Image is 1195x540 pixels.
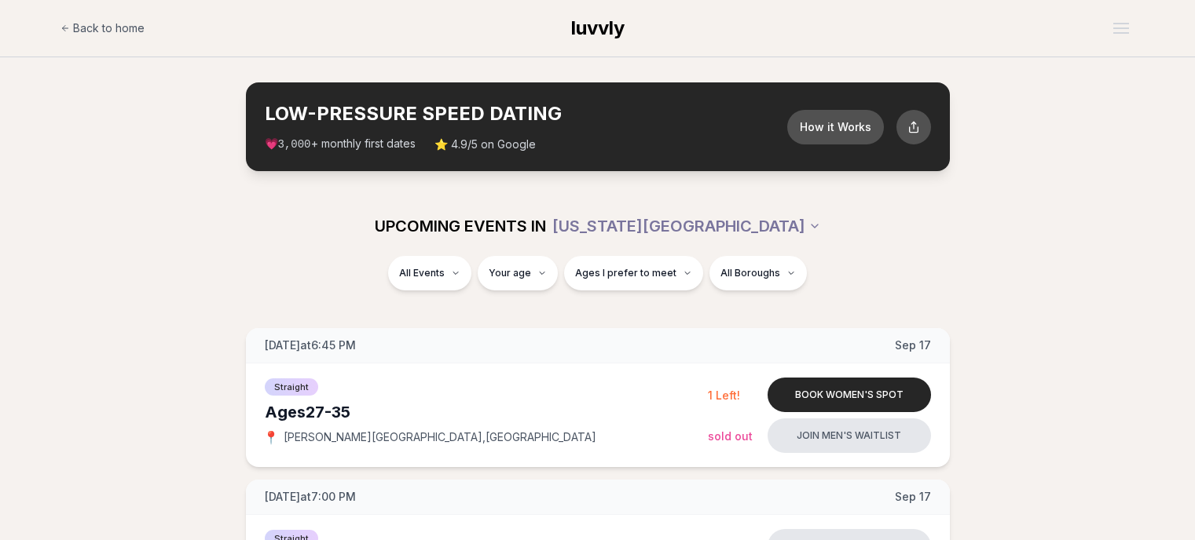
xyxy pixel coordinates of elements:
[709,256,807,290] button: All Boroughs
[768,418,931,453] button: Join men's waitlist
[708,429,753,443] span: Sold Out
[552,209,821,243] button: [US_STATE][GEOGRAPHIC_DATA]
[720,267,780,279] span: All Boroughs
[768,378,931,412] button: Book women's spot
[434,137,536,152] span: ⭐ 4.9/5 on Google
[787,110,884,144] button: How it Works
[73,20,145,36] span: Back to home
[265,101,787,126] h2: LOW-PRESSURE SPEED DATING
[399,267,445,279] span: All Events
[278,138,311,151] span: 3,000
[895,337,931,353] span: Sep 17
[575,267,676,279] span: Ages I prefer to meet
[60,13,145,44] a: Back to home
[571,16,625,39] span: luvvly
[265,401,708,423] div: Ages 27-35
[265,489,356,505] span: [DATE] at 7:00 PM
[708,389,740,402] span: 1 Left!
[489,267,531,279] span: Your age
[375,215,546,237] span: UPCOMING EVENTS IN
[265,431,277,443] span: 📍
[478,256,558,290] button: Your age
[265,136,416,152] span: 💗 + monthly first dates
[1107,16,1135,40] button: Open menu
[895,489,931,505] span: Sep 17
[564,256,703,290] button: Ages I prefer to meet
[571,16,625,41] a: luvvly
[265,337,356,353] span: [DATE] at 6:45 PM
[388,256,471,290] button: All Events
[265,378,318,396] span: Straight
[284,429,596,445] span: [PERSON_NAME][GEOGRAPHIC_DATA] , [GEOGRAPHIC_DATA]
